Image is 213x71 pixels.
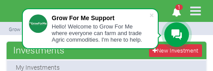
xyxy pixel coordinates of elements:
img: growforme image [8,2,13,19]
a: 1 [168,9,185,17]
a: New Investment [149,44,202,57]
div: Grow For Me Support [52,14,149,21]
small: Grow For Me Panel [9,26,51,32]
span: 1 [175,4,183,10]
div: Hello! Welcome to Grow For Me where everyone can farm and trade Agric commodities. I'm here to help. [52,23,149,43]
span: Investments [11,41,67,59]
i: Notifications [168,2,185,22]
